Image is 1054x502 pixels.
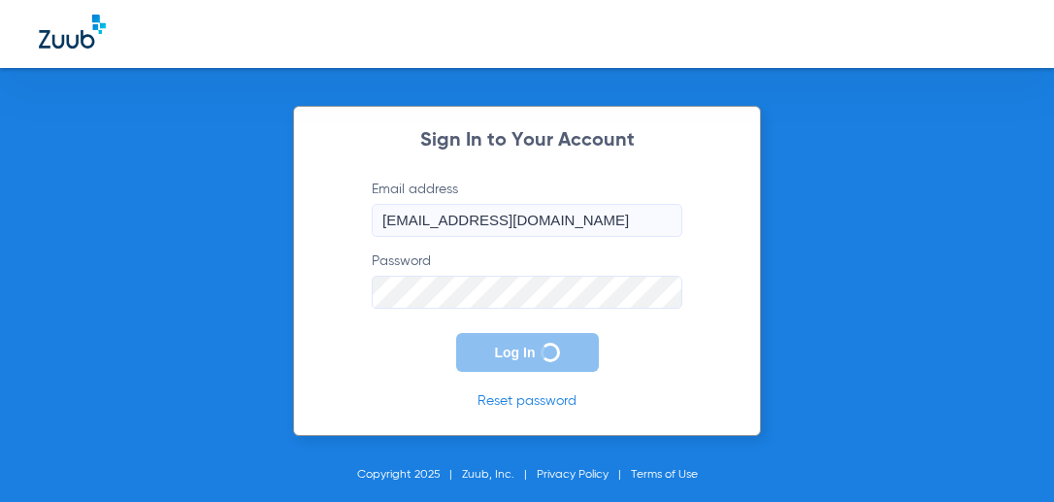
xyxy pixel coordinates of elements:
input: Password [372,276,682,309]
label: Email address [372,180,682,237]
button: Log In [456,333,599,372]
a: Reset password [478,394,576,408]
li: Copyright 2025 [357,465,462,485]
img: Zuub Logo [39,15,106,49]
h2: Sign In to Your Account [343,131,711,151]
li: Zuub, Inc. [462,465,537,485]
input: Email address [372,204,682,237]
a: Terms of Use [631,469,698,481]
label: Password [372,251,682,309]
span: Log In [495,345,536,360]
a: Privacy Policy [537,469,609,481]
